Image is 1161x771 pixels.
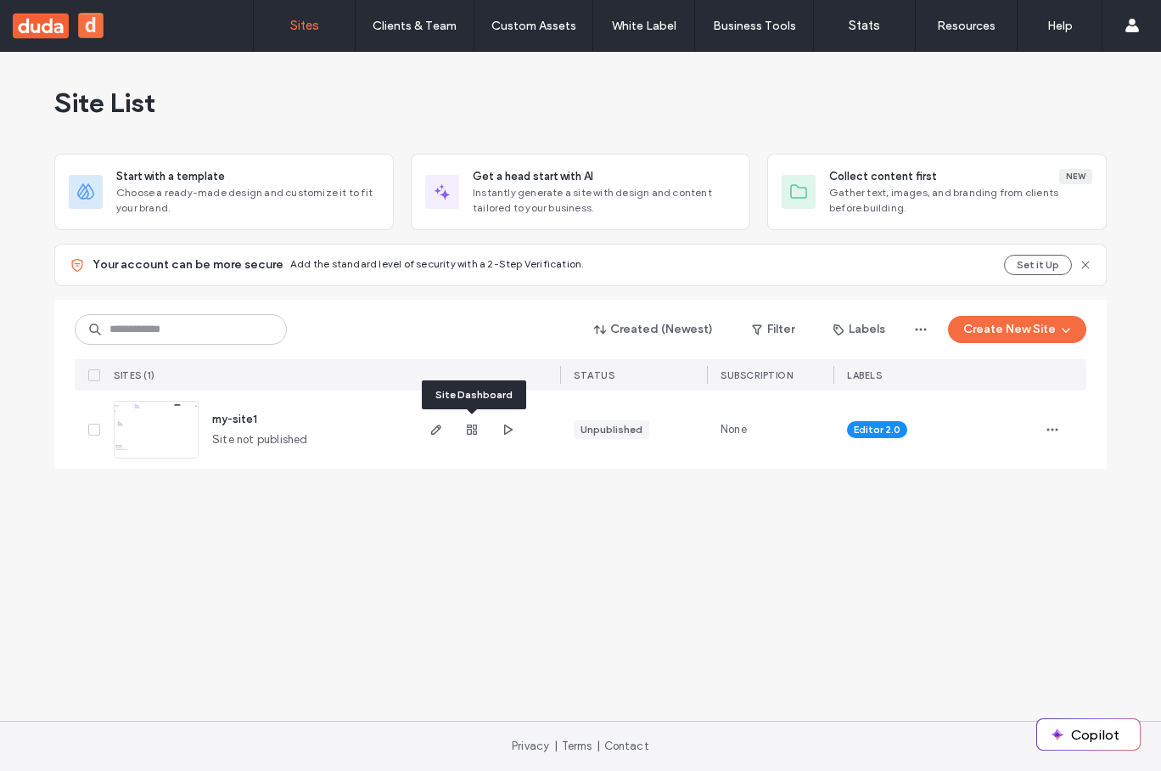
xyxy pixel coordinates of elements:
span: Choose a ready-made design and customize it to fit your brand. [116,185,379,216]
label: Stats [849,18,880,33]
span: Gather text, images, and branding from clients before building. [829,185,1092,216]
a: Terms [562,740,592,752]
label: Sites [290,18,319,33]
label: Custom Assets [491,19,576,33]
label: Help [1047,19,1073,33]
span: Instantly generate a site with design and content tailored to your business. [473,185,736,216]
span: Site List [54,86,155,120]
span: | [597,740,600,752]
span: Site not published [212,431,308,448]
button: Created (Newest) [580,316,728,343]
button: Copilot [1037,719,1140,750]
label: Clients & Team [373,19,457,33]
div: Get a head start with AIInstantly generate a site with design and content tailored to your business. [411,154,750,230]
span: Add the standard level of security with a 2-Step Verification. [290,257,584,270]
span: STATUS [574,369,614,381]
span: Collect content first [829,168,937,185]
span: Start with a template [116,168,225,185]
span: Your account can be more secure [93,256,283,273]
button: Create New Site [948,316,1086,343]
span: LABELS [847,369,882,381]
a: Privacy [512,740,549,752]
a: Contact [604,740,649,752]
span: SITES (1) [114,369,155,381]
span: None [721,421,747,438]
div: Collect content firstNewGather text, images, and branding from clients before building. [767,154,1107,230]
button: Set it Up [1004,255,1072,275]
div: Start with a templateChoose a ready-made design and customize it to fit your brand. [54,154,394,230]
span: Editor 2.0 [854,422,900,437]
button: Filter [735,316,811,343]
span: SUBSCRIPTION [721,369,793,381]
div: New [1059,169,1092,184]
button: Labels [818,316,900,343]
label: White Label [612,19,676,33]
div: Unpublished [580,422,642,437]
span: | [554,740,558,752]
a: my-site1 [212,413,257,425]
label: Business Tools [713,19,796,33]
div: Site Dashboard [422,380,526,409]
button: d [78,13,104,38]
span: Get a head start with AI [473,168,593,185]
label: Resources [937,19,996,33]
